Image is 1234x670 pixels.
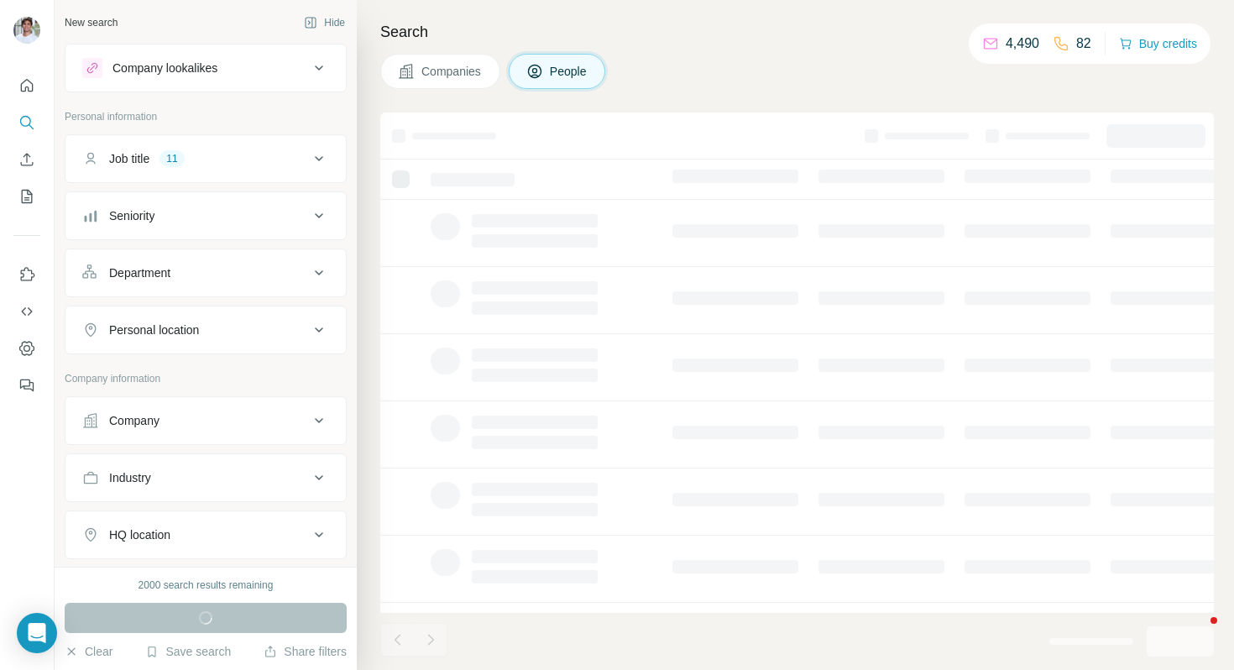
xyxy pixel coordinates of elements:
[65,253,346,293] button: Department
[1119,32,1197,55] button: Buy credits
[1006,34,1039,54] p: 4,490
[145,643,231,660] button: Save search
[13,144,40,175] button: Enrich CSV
[1177,613,1217,653] iframe: Intercom live chat
[13,296,40,327] button: Use Surfe API
[380,20,1214,44] h4: Search
[65,139,346,179] button: Job title11
[65,48,346,88] button: Company lookalikes
[13,17,40,44] img: Avatar
[65,643,112,660] button: Clear
[109,150,149,167] div: Job title
[550,63,588,80] span: People
[65,310,346,350] button: Personal location
[139,578,274,593] div: 2000 search results remaining
[65,371,347,386] p: Company information
[65,15,118,30] div: New search
[109,526,170,543] div: HQ location
[1076,34,1091,54] p: 82
[159,151,184,166] div: 11
[13,259,40,290] button: Use Surfe on LinkedIn
[65,196,346,236] button: Seniority
[421,63,483,80] span: Companies
[65,400,346,441] button: Company
[65,109,347,124] p: Personal information
[13,71,40,101] button: Quick start
[109,469,151,486] div: Industry
[264,643,347,660] button: Share filters
[13,107,40,138] button: Search
[109,264,170,281] div: Department
[13,333,40,364] button: Dashboard
[65,515,346,555] button: HQ location
[17,613,57,653] div: Open Intercom Messenger
[13,370,40,400] button: Feedback
[109,207,154,224] div: Seniority
[112,60,217,76] div: Company lookalikes
[109,322,199,338] div: Personal location
[65,458,346,498] button: Industry
[13,181,40,212] button: My lists
[292,10,357,35] button: Hide
[109,412,159,429] div: Company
